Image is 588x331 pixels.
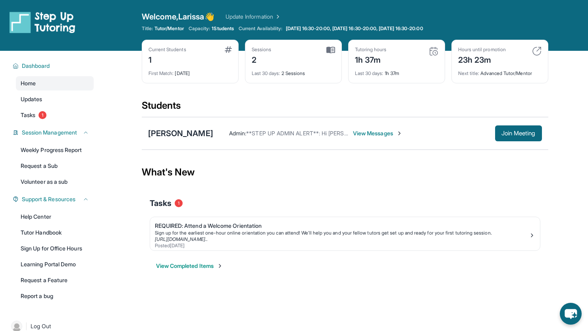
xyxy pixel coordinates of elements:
div: REQUIRED: Attend a Welcome Orientation [155,222,529,230]
div: Current Students [148,46,186,53]
div: [PERSON_NAME] [148,128,213,139]
a: Learning Portal Demo [16,257,94,271]
div: Advanced Tutor/Mentor [458,65,542,77]
div: What's New [142,155,548,190]
button: Support & Resources [19,195,89,203]
div: Posted [DATE] [155,242,529,249]
a: Tutor Handbook [16,225,94,240]
div: 2 Sessions [252,65,335,77]
button: Join Meeting [495,125,542,141]
div: 23h 23m [458,53,506,65]
a: [DATE] 16:30-20:00, [DATE] 16:30-20:00, [DATE] 16:30-20:00 [284,25,425,32]
div: Tutoring hours [355,46,387,53]
span: Tasks [21,111,35,119]
a: Update Information [226,13,281,21]
button: chat-button [560,303,582,325]
a: Volunteer as a sub [16,175,94,189]
span: Join Meeting [501,131,536,136]
span: Tutor/Mentor [154,25,184,32]
button: Session Management [19,129,89,137]
div: 2 [252,53,272,65]
div: [DATE] [148,65,232,77]
a: Sign Up for Office Hours [16,241,94,256]
a: REQUIRED: Attend a Welcome OrientationSign up for the earliest one-hour online orientation you ca... [150,217,540,250]
span: Title: [142,25,153,32]
button: Dashboard [19,62,89,70]
span: Home [21,79,36,87]
span: | [25,321,27,331]
span: Session Management [22,129,77,137]
span: Welcome, Larissa 👋 [142,11,214,22]
span: Next title : [458,70,480,76]
span: 1 Students [212,25,234,32]
img: Chevron Right [273,13,281,21]
img: card [225,46,232,53]
div: Sessions [252,46,272,53]
span: 1 [39,111,46,119]
a: [URL][DOMAIN_NAME].. [155,236,208,242]
div: Students [142,99,548,117]
div: 1h 37m [355,65,438,77]
img: logo [10,11,75,33]
a: Report a bug [16,289,94,303]
img: Chevron-Right [396,130,403,137]
a: Tasks1 [16,108,94,122]
a: Help Center [16,210,94,224]
span: Tasks [150,198,172,209]
img: card [429,46,438,56]
span: Current Availability: [239,25,282,32]
div: 1 [148,53,186,65]
span: Admin : [229,130,246,137]
span: [DATE] 16:30-20:00, [DATE] 16:30-20:00, [DATE] 16:30-20:00 [286,25,423,32]
span: 1 [175,199,183,207]
a: Weekly Progress Report [16,143,94,157]
span: Last 30 days : [355,70,384,76]
span: Dashboard [22,62,50,70]
a: Request a Sub [16,159,94,173]
span: **STEP UP ADMIN ALERT**: Hi [PERSON_NAME]! Just texting you from the office to make sure this get... [246,130,582,137]
span: Support & Resources [22,195,75,203]
div: Sign up for the earliest one-hour online orientation you can attend! We’ll help you and your fell... [155,230,529,236]
a: Request a Feature [16,273,94,287]
a: Home [16,76,94,90]
button: View Completed Items [156,262,223,270]
span: First Match : [148,70,174,76]
span: Last 30 days : [252,70,280,76]
div: Hours until promotion [458,46,506,53]
span: Log Out [31,322,51,330]
span: Updates [21,95,42,103]
span: View Messages [353,129,403,137]
img: card [532,46,542,56]
span: Capacity: [189,25,210,32]
a: Updates [16,92,94,106]
div: 1h 37m [355,53,387,65]
img: card [326,46,335,54]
